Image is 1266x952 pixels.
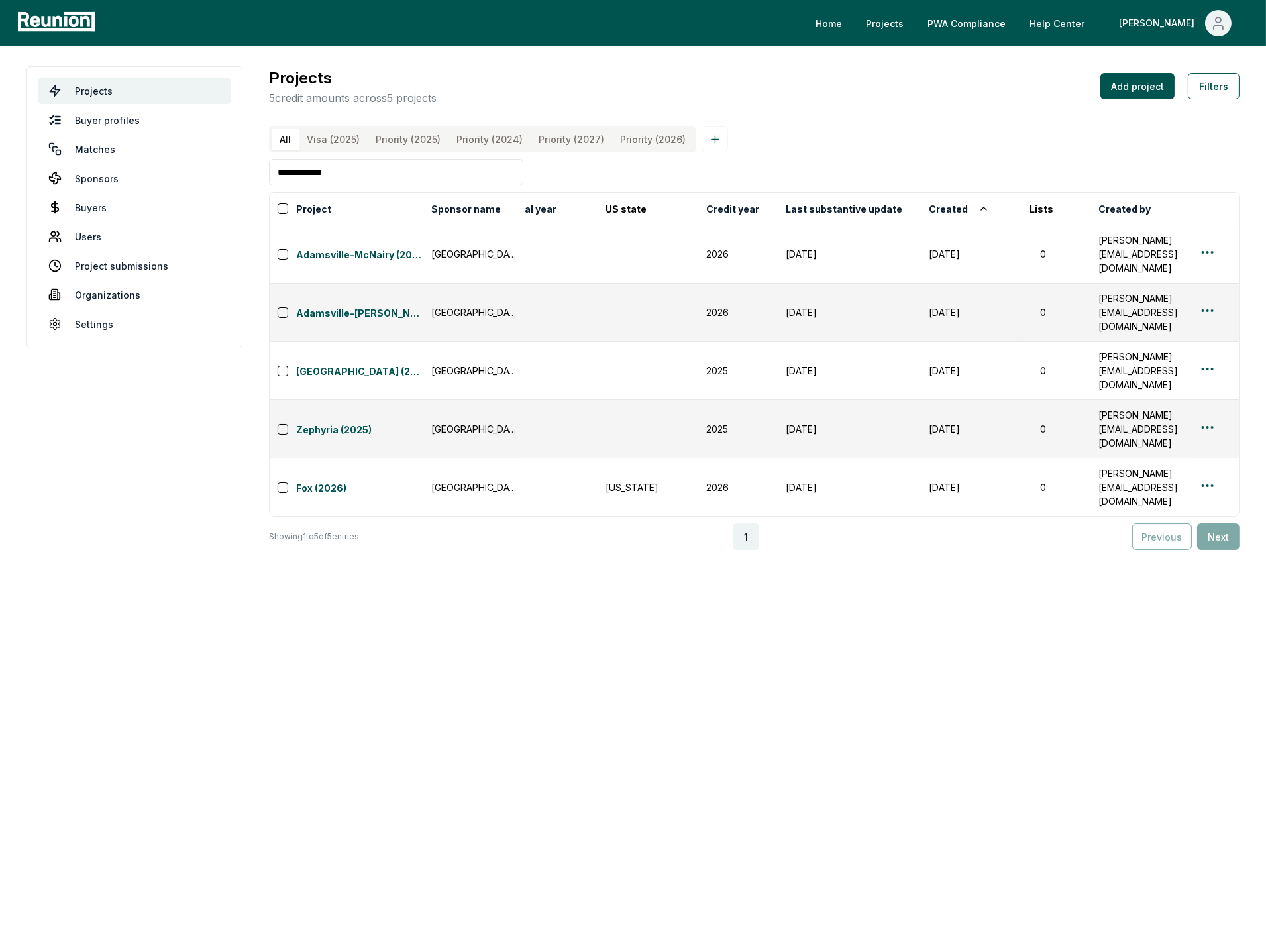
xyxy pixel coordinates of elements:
[38,311,231,337] a: Settings
[429,195,503,222] button: Sponsor name
[786,422,913,436] div: [DATE]
[296,248,423,264] a: Adamsville-McNairy (2026)
[38,78,231,104] a: Projects
[706,422,770,436] div: 2025
[38,136,231,162] a: Matches
[38,165,231,191] a: Sponsors
[505,247,590,261] div: TBD
[431,305,516,319] div: [GEOGRAPHIC_DATA]
[269,90,437,106] p: 5 credit amounts across 5 projects
[505,480,590,494] div: TBD
[531,129,612,150] button: Priority (2027)
[929,480,1014,494] div: [DATE]
[505,422,590,436] div: TBD
[929,422,1014,436] div: [DATE]
[783,195,905,222] button: Last substantive update
[929,364,1014,378] div: [DATE]
[706,247,770,261] div: 2026
[1096,195,1153,222] button: Created by
[704,195,762,222] button: Credit year
[1100,73,1175,99] button: Add project
[368,129,448,150] button: Priority (2025)
[929,305,1014,319] div: [DATE]
[1029,248,1057,260] span: 0
[805,10,853,36] a: Home
[431,480,516,494] div: [GEOGRAPHIC_DATA]
[505,305,590,319] div: TBD
[929,247,1014,261] div: [DATE]
[296,306,423,322] a: Adamsville-[PERSON_NAME] (2026)
[1029,307,1057,318] span: 0
[505,364,590,378] div: TBD
[269,66,437,90] h3: Projects
[786,247,913,261] div: [DATE]
[38,282,231,308] a: Organizations
[733,523,759,550] button: 1
[299,129,368,150] button: Visa (2025)
[1019,10,1095,36] a: Help Center
[502,195,559,222] button: Fiscal year
[926,195,992,222] button: Created
[296,420,423,439] button: Zephyria (2025)
[431,422,516,436] div: [GEOGRAPHIC_DATA]
[448,129,531,150] button: Priority (2024)
[296,362,423,380] button: [GEOGRAPHIC_DATA] (2025)
[1119,10,1200,36] div: [PERSON_NAME]
[612,129,694,150] button: Priority (2026)
[296,245,423,264] button: Adamsville-McNairy (2026)
[1098,233,1183,275] div: [PERSON_NAME][EMAIL_ADDRESS][DOMAIN_NAME]
[38,252,231,279] a: Project submissions
[431,247,516,261] div: [GEOGRAPHIC_DATA]
[269,530,359,543] p: Showing 1 to 5 of 5 entries
[1108,10,1242,36] button: [PERSON_NAME]
[293,195,334,222] button: Project
[606,480,690,494] div: [US_STATE]
[296,364,423,380] a: [GEOGRAPHIC_DATA] (2025)
[1098,291,1183,333] div: [PERSON_NAME][EMAIL_ADDRESS][DOMAIN_NAME]
[805,10,1253,36] nav: Main
[706,364,770,378] div: 2025
[1029,365,1057,376] span: 0
[706,480,770,494] div: 2026
[431,364,516,378] div: [GEOGRAPHIC_DATA]
[1029,482,1057,493] span: 0
[917,10,1016,36] a: PWA Compliance
[1098,466,1183,508] div: [PERSON_NAME][EMAIL_ADDRESS][DOMAIN_NAME]
[296,478,423,497] button: Fox (2026)
[296,481,423,497] a: Fox (2026)
[1029,423,1057,435] span: 0
[855,10,914,36] a: Projects
[38,194,231,221] a: Buyers
[272,129,299,150] button: All
[706,305,770,319] div: 2026
[296,423,423,439] a: Zephyria (2025)
[786,305,913,319] div: [DATE]
[786,480,913,494] div: [DATE]
[786,364,913,378] div: [DATE]
[38,107,231,133] a: Buyer profiles
[1188,73,1240,99] button: Filters
[1098,408,1183,450] div: [PERSON_NAME][EMAIL_ADDRESS][DOMAIN_NAME]
[38,223,231,250] a: Users
[1098,350,1183,392] div: [PERSON_NAME][EMAIL_ADDRESS][DOMAIN_NAME]
[296,303,423,322] button: Adamsville-[PERSON_NAME] (2026)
